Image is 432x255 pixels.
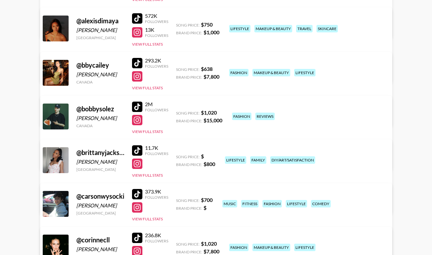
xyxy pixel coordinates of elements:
div: @ corinnecll [76,236,124,244]
button: View Full Stats [132,173,163,178]
div: [GEOGRAPHIC_DATA] [76,167,124,172]
div: Followers [145,19,168,24]
div: lifestyle [294,244,316,251]
div: Followers [145,64,168,69]
button: View Full Stats [132,42,163,47]
div: 373.9K [145,188,168,195]
div: @ bbycailey [76,61,124,69]
div: [GEOGRAPHIC_DATA] [76,35,124,40]
div: 236.8K [145,232,168,238]
div: [PERSON_NAME] [76,27,124,33]
span: Song Price: [176,154,200,159]
div: travel [296,25,313,32]
div: Followers [145,33,168,38]
strong: $ [204,205,206,211]
div: Followers [145,238,168,243]
div: [PERSON_NAME] [76,202,124,209]
div: 572K [145,13,168,19]
div: [PERSON_NAME] [76,159,124,165]
div: 13K [145,27,168,33]
div: fitness [241,200,259,207]
div: [GEOGRAPHIC_DATA] [76,211,124,216]
div: makeup & beauty [252,69,290,76]
div: lifestyle [225,156,246,164]
span: Song Price: [176,198,200,203]
div: Followers [145,195,168,200]
div: [PERSON_NAME] [76,71,124,78]
button: View Full Stats [132,216,163,221]
button: View Full Stats [132,85,163,90]
div: lifestyle [294,69,316,76]
strong: $ 15,000 [204,117,222,123]
div: lifestyle [286,200,307,207]
div: @ brittanyjackson_tv [76,149,124,157]
div: makeup & beauty [252,244,290,251]
strong: $ 1,020 [201,109,217,116]
div: 293.2K [145,57,168,64]
div: [PERSON_NAME] [76,246,124,252]
span: Brand Price: [176,206,202,211]
strong: $ 7,800 [204,73,219,80]
div: 2M [145,101,168,107]
div: diy/art/satisfaction [270,156,315,164]
span: Brand Price: [176,75,202,80]
div: @ alexisdimaya [76,17,124,25]
div: fashion [262,200,282,207]
div: @ carsonwysocki [76,192,124,200]
div: Followers [145,107,168,112]
div: 11.7K [145,145,168,151]
div: lifestyle [229,25,250,32]
div: @ bobbysolez [76,105,124,113]
strong: $ 638 [201,66,213,72]
span: Brand Price: [176,162,202,167]
div: Canada [76,80,124,84]
span: Brand Price: [176,118,202,123]
div: makeup & beauty [254,25,292,32]
span: Brand Price: [176,249,202,254]
strong: $ 750 [201,21,213,28]
div: fashion [232,113,251,120]
button: View Full Stats [132,129,163,134]
strong: $ 700 [201,197,213,203]
div: comedy [311,200,331,207]
span: Song Price: [176,111,200,116]
span: Song Price: [176,23,200,28]
div: fashion [229,69,249,76]
div: music [222,200,237,207]
div: fashion [229,244,249,251]
span: Song Price: [176,242,200,247]
div: family [250,156,266,164]
div: reviews [255,113,275,120]
div: Followers [145,151,168,156]
strong: $ 1,000 [204,29,219,35]
span: Song Price: [176,67,200,72]
div: [PERSON_NAME] [76,115,124,121]
div: skincare [316,25,338,32]
div: Canada [76,123,124,128]
span: Brand Price: [176,30,202,35]
strong: $ 1,020 [201,240,217,247]
strong: $ [201,153,204,159]
strong: $ 7,800 [204,248,219,254]
strong: $ 800 [204,161,215,167]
